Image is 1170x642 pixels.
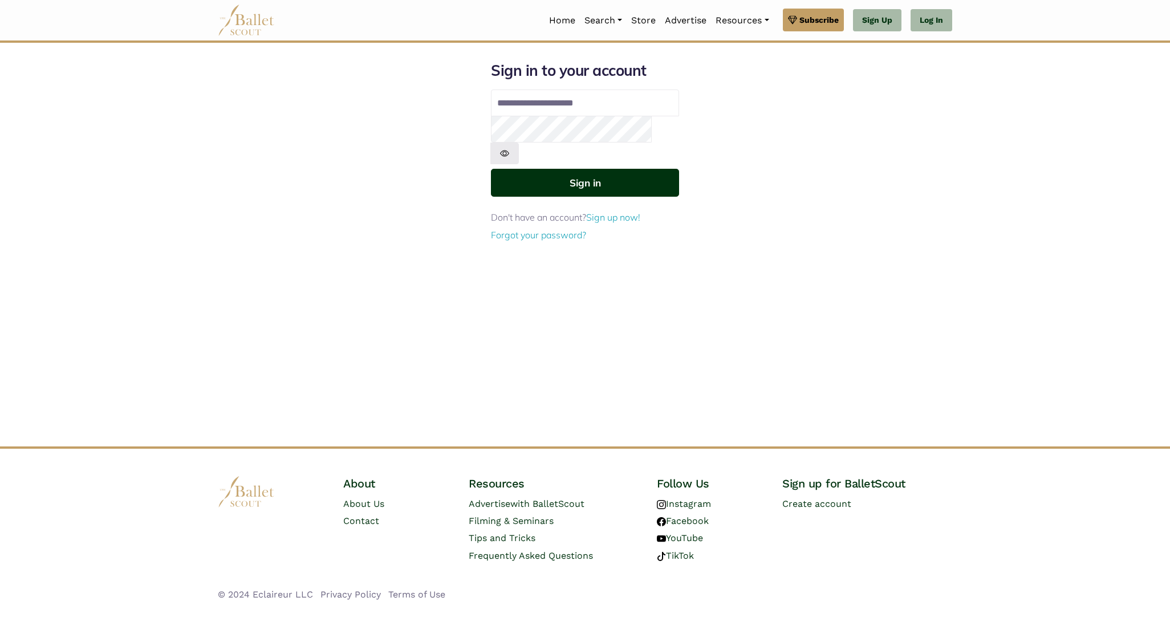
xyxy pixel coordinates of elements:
[491,61,679,80] h1: Sign in to your account
[788,14,797,26] img: gem.svg
[491,229,586,241] a: Forgot your password?
[388,589,445,600] a: Terms of Use
[469,476,639,491] h4: Resources
[218,476,275,507] img: logo
[343,515,379,526] a: Contact
[782,476,952,491] h4: Sign up for BalletScout
[510,498,584,509] span: with BalletScout
[657,517,666,526] img: facebook logo
[469,498,584,509] a: Advertisewith BalletScout
[343,476,450,491] h4: About
[657,533,703,543] a: YouTube
[657,550,694,561] a: TikTok
[469,515,554,526] a: Filming & Seminars
[320,589,381,600] a: Privacy Policy
[627,9,660,32] a: Store
[545,9,580,32] a: Home
[657,552,666,561] img: tiktok logo
[711,9,773,32] a: Resources
[657,498,711,509] a: Instagram
[657,534,666,543] img: youtube logo
[911,9,952,32] a: Log In
[660,9,711,32] a: Advertise
[853,9,901,32] a: Sign Up
[469,533,535,543] a: Tips and Tricks
[580,9,627,32] a: Search
[491,169,679,197] button: Sign in
[657,515,709,526] a: Facebook
[657,500,666,509] img: instagram logo
[782,498,851,509] a: Create account
[343,498,384,509] a: About Us
[783,9,844,31] a: Subscribe
[799,14,839,26] span: Subscribe
[491,210,679,225] p: Don't have an account?
[657,476,764,491] h4: Follow Us
[586,212,640,223] a: Sign up now!
[218,587,313,602] li: © 2024 Eclaireur LLC
[469,550,593,561] a: Frequently Asked Questions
